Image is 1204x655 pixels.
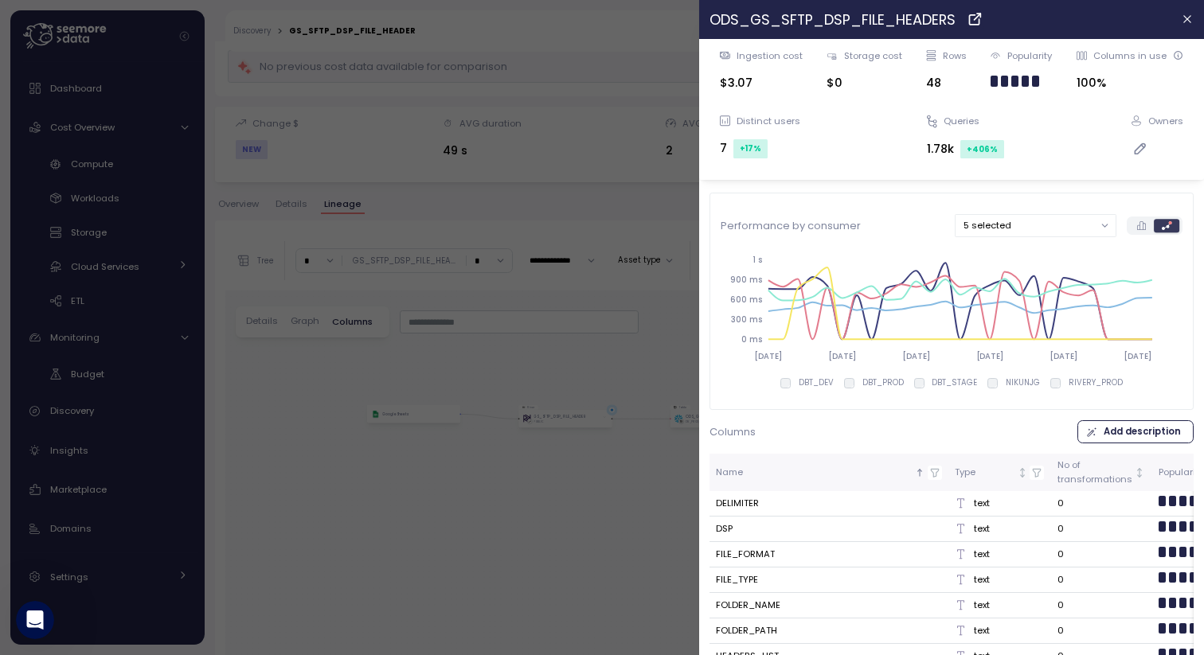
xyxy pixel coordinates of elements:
span: Messages [212,536,267,548]
img: Profile image for Dev [217,25,248,57]
tspan: 600 ms [730,294,762,305]
tspan: [DATE] [1126,351,1154,361]
p: text [975,598,991,611]
tspan: [DATE] [829,351,857,361]
button: 5 selected [955,214,1116,237]
div: Sorted ascending [914,467,925,478]
p: text [975,548,991,560]
div: DSP [716,522,733,536]
div: Type [955,466,1014,480]
p: text [975,522,991,535]
div: Send us a message [33,228,266,244]
p: Columns [709,424,756,440]
tspan: [DATE] [1052,351,1080,361]
tspan: [DATE] [755,351,783,361]
td: 0 [1051,618,1152,644]
tspan: 0 ms [741,334,762,345]
div: FOLDER_NAME [716,598,780,613]
p: text [975,497,991,509]
td: 0 [1051,491,1152,517]
button: Add description [1078,420,1194,443]
p: text [975,624,991,637]
p: RIVERY_PROD [1069,377,1123,388]
th: No oftransformationsNot sorted [1051,454,1152,491]
div: Close [274,25,303,54]
img: logo [32,34,185,52]
p: DBT_STAGE [932,377,978,388]
p: How can we help? [32,167,287,194]
div: FILE_FORMAT [716,548,775,562]
div: Send us a message [16,214,303,258]
td: 0 [1051,567,1152,593]
div: Name [716,466,912,480]
span: Home [61,536,97,548]
div: FILE_TYPE [716,573,758,587]
tspan: 300 ms [731,314,762,325]
tspan: [DATE] [903,351,931,361]
tspan: [DATE] [978,351,1006,361]
th: TypeNot sorted [948,454,1050,491]
div: DELIMITER [716,497,759,511]
p: NIKUNJG [1006,377,1040,388]
td: 0 [1051,542,1152,567]
div: No of transformations [1057,458,1132,486]
p: DBT_PROD [862,377,904,388]
button: Messages [159,497,319,560]
div: FOLDER_PATH [716,624,777,638]
tspan: 900 ms [730,275,762,285]
div: Not sorted [1017,467,1028,478]
div: Not sorted [1135,467,1146,478]
p: text [975,573,991,586]
span: Add description [1104,421,1181,443]
td: 0 [1051,517,1152,542]
p: Performance by consumer [721,218,861,234]
tspan: 1 s [752,255,762,265]
iframe: Intercom live chat [16,601,54,639]
p: Hi [PERSON_NAME] 👋 [32,113,287,167]
th: NameSorted ascending [709,454,948,491]
p: DBT_DEV [799,377,834,388]
td: 0 [1051,593,1152,618]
